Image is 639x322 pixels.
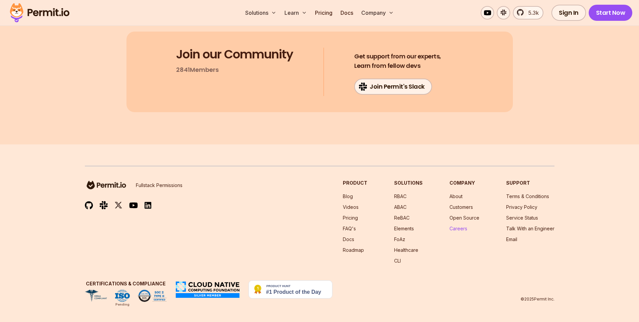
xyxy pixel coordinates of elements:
a: 5.3k [513,6,543,19]
h3: Company [449,180,479,186]
a: Healthcare [394,247,418,253]
a: Docs [343,236,354,242]
a: Elements [394,226,414,231]
img: slack [100,200,108,210]
h3: Support [506,180,554,186]
img: ISO [115,290,130,302]
a: Videos [343,204,359,210]
a: Service Status [506,215,538,221]
img: github [85,201,93,210]
p: © 2025 Permit Inc. [521,296,554,302]
h3: Product [343,180,367,186]
div: Pending [115,302,129,307]
a: Talk With an Engineer [506,226,554,231]
a: Pricing [312,6,335,19]
a: Open Source [449,215,479,221]
a: Docs [338,6,356,19]
h3: Certifications & Compliance [85,280,167,287]
button: Learn [282,6,310,19]
img: SOC [138,290,167,302]
a: Sign In [551,5,586,21]
img: Permit logo [7,1,72,24]
h3: Solutions [394,180,423,186]
a: RBAC [394,193,407,199]
a: Join Permit's Slack [354,79,432,95]
a: FoAz [394,236,405,242]
span: Get support from our experts, [354,52,441,61]
a: About [449,193,463,199]
h4: Learn from fellow devs [354,52,441,71]
img: HIPAA [85,290,107,302]
a: Roadmap [343,247,364,253]
a: Careers [449,226,467,231]
img: logo [85,180,128,190]
a: Privacy Policy [506,204,537,210]
img: linkedin [145,201,151,209]
span: 5.3k [524,9,539,17]
a: Start Now [589,5,633,21]
a: Pricing [343,215,358,221]
img: youtube [129,201,138,209]
img: twitter [114,201,122,210]
p: Fullstack Permissions [136,182,182,189]
a: Blog [343,193,353,199]
img: Permit.io - Never build permissions again | Product Hunt [249,280,332,298]
button: Solutions [243,6,279,19]
a: FAQ's [343,226,356,231]
h3: Join our Community [176,48,293,61]
a: ABAC [394,204,407,210]
a: Customers [449,204,473,210]
a: Email [506,236,517,242]
p: 2841 Members [176,65,219,75]
a: Terms & Conditions [506,193,549,199]
button: Company [359,6,396,19]
a: CLI [394,258,401,264]
a: ReBAC [394,215,410,221]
